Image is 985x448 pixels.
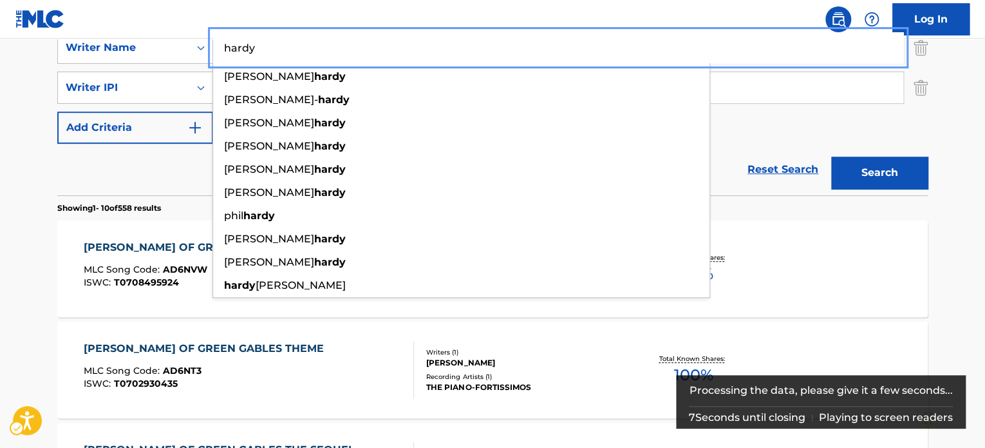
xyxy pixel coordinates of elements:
img: help [864,12,879,27]
li: [PERSON_NAME]-hardy [213,88,709,112]
strong: hardy [318,93,350,106]
a: Log In [892,3,970,35]
div: Writer IPI [66,80,182,95]
p: Total Known Shares: [659,354,727,364]
span: MLC Song Code : [84,365,163,376]
li: [PERSON_NAME]hardy [213,135,709,158]
span: ISWC : [84,277,114,288]
strong: hardy [314,186,346,199]
li: [PERSON_NAME]hardy [213,181,709,204]
span: 7 [689,411,695,424]
span: [PERSON_NAME]- [224,93,318,106]
img: Delete Criterion [914,32,928,64]
span: T0702930435 [114,378,178,389]
span: [PERSON_NAME] [224,256,314,268]
div: [PERSON_NAME] OF GREEN GABLES THEME [84,341,330,356]
div: Recording Artists ( 1 ) [426,372,621,382]
span: [PERSON_NAME] [224,163,314,175]
strong: hardy [224,279,256,291]
a: [PERSON_NAME] OF GREEN GABLESMLC Song Code:AD6NVWISWC:T0708495924Writers (1)[PERSON_NAME]Recordin... [57,220,928,317]
strong: hardy [314,256,346,268]
span: ISWC : [84,378,114,389]
li: [PERSON_NAME]hardy [213,251,709,274]
div: [PERSON_NAME] [426,357,621,369]
li: [PERSON_NAME]hardy [213,65,709,88]
img: search [830,12,846,27]
span: [PERSON_NAME] [224,233,314,245]
div: Writers ( 1 ) [426,347,621,357]
span: AD6NT3 [163,365,202,376]
span: [PERSON_NAME] [224,117,314,129]
span: 100 % [673,364,713,387]
li: [PERSON_NAME]hardy [213,158,709,181]
span: [PERSON_NAME] [224,70,314,83]
li: [PERSON_NAME]hardy [213,112,709,135]
strong: hardy [314,140,346,152]
strong: hardy [314,70,346,83]
img: 9d2ae6d4665cec9f34b9.svg [187,120,203,135]
p: Showing 1 - 10 of 558 results [57,202,161,214]
a: [PERSON_NAME] OF GREEN GABLES THEMEMLC Song Code:AD6NT3ISWC:T0702930435Writers (1)[PERSON_NAME]Re... [57,322,928,418]
a: Reset Search [741,155,825,184]
strong: hardy [314,117,346,129]
button: Search [831,157,928,189]
span: T0708495924 [114,277,179,288]
span: AD6NVW [163,264,207,275]
span: [PERSON_NAME] [224,186,314,199]
strong: hardy [314,233,346,245]
div: THE PIANO-FORTISSIMOS [426,382,621,393]
div: Writer Name [66,40,182,55]
span: MLC Song Code : [84,264,163,275]
img: Delete Criterion [914,72,928,104]
input: Search... [213,32,903,63]
div: Processing the data, please give it a few seconds... [689,375,953,406]
button: Add Criteria [57,112,213,144]
div: On [189,72,212,103]
div: [PERSON_NAME] OF GREEN GABLES [84,240,288,255]
li: [PERSON_NAME]hardy [213,228,709,251]
li: hardy[PERSON_NAME] [213,274,709,297]
strong: hardy [314,163,346,175]
span: phil [224,209,243,222]
span: [PERSON_NAME] [256,279,346,291]
span: [PERSON_NAME] [224,140,314,152]
img: MLC Logo [15,10,65,28]
strong: hardy [243,209,275,222]
li: philhardy [213,204,709,228]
